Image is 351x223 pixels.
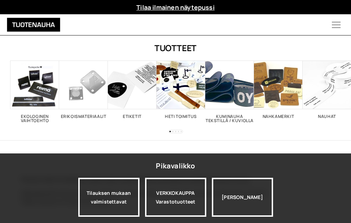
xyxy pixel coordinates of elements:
a: Tilauksen mukaan valmistettavat [78,178,139,217]
a: VERKKOKAUPPAVarastotuotteet [145,178,206,217]
div: [PERSON_NAME] [212,178,273,217]
div: VERKKOKAUPPA Varastotuotteet [145,178,206,217]
a: Visit product category Erikoismateriaalit [59,61,108,119]
h2: Etiketit [108,114,157,119]
a: Visit product category Etiketit [108,61,157,119]
div: Pikavalikko [156,160,195,172]
h2: Heti toimitus [157,114,205,119]
button: Menu [321,14,351,35]
a: Tilaa ilmainen näytepussi [136,3,215,11]
h2: Nahkamerkit [254,114,303,119]
img: Tuotenauha Oy [7,18,60,32]
h2: Kuminauha tekstillä / kuviolla [205,114,254,123]
a: Visit product category Kuminauha tekstillä / kuviolla [205,61,254,123]
h1: Tuotteet [10,42,341,54]
h2: Ekologinen vaihtoehto [10,114,59,123]
a: Visit product category Heti toimitus [157,61,205,119]
a: Visit product category Nahkamerkit [254,61,303,119]
a: Visit product category Ekologinen vaihtoehto [10,61,59,123]
h2: Erikoismateriaalit [59,114,108,119]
